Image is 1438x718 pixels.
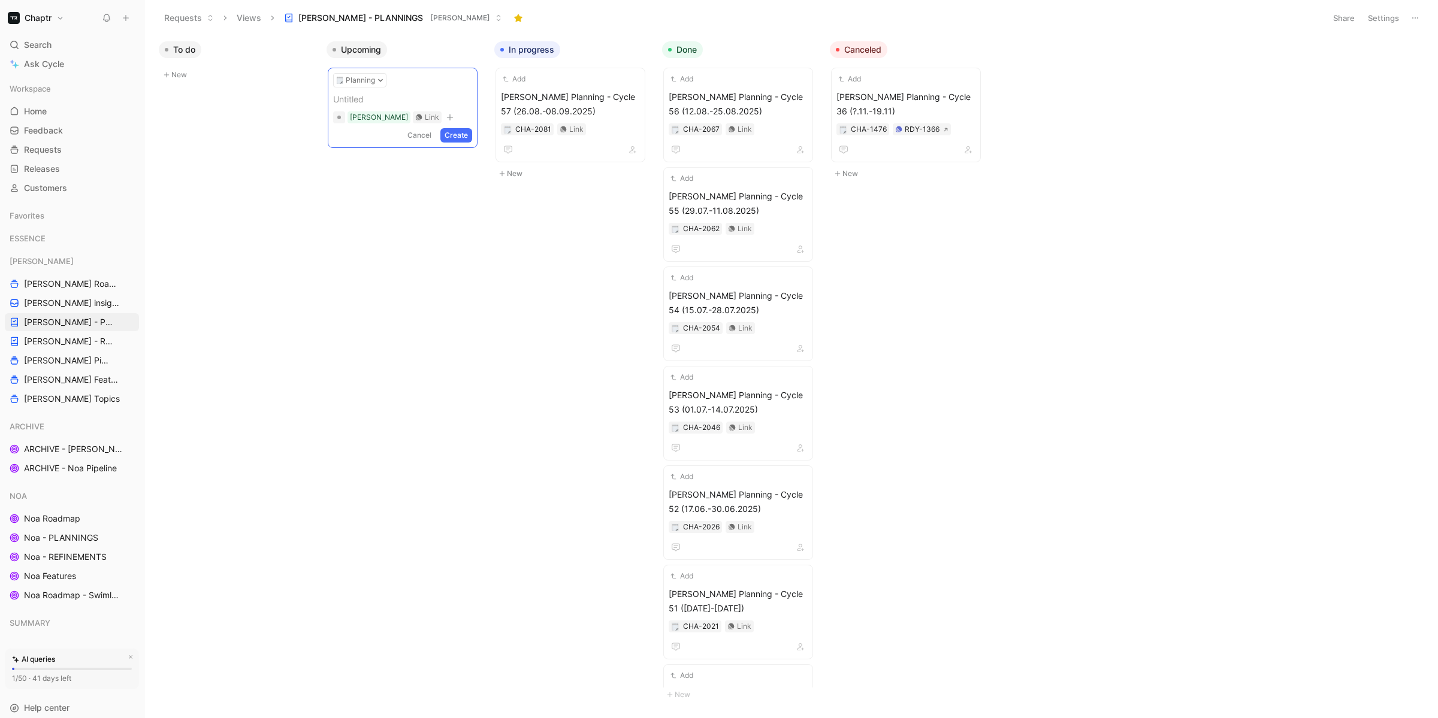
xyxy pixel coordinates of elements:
div: [PERSON_NAME] [5,252,139,270]
span: [PERSON_NAME] Features [24,374,123,386]
span: [PERSON_NAME] Pipeline [24,355,111,366]
div: DoneNew [657,36,825,708]
span: Ask Cycle [24,57,64,71]
img: 🗒️ [336,77,343,84]
div: SUMMARY [5,614,139,635]
div: 🗒️ [671,622,679,631]
span: Favorites [10,210,44,222]
a: Add[PERSON_NAME] Planning - Cycle 57 (26.08.-08.09.2025)Link [496,68,645,162]
span: ARCHIVE - [PERSON_NAME] Pipeline [24,443,126,455]
div: Link [738,223,752,235]
span: Workspace [10,83,51,95]
a: Noa Roadmap - Swimlanes [5,586,139,604]
span: Customers [24,182,67,194]
button: Requests [159,9,219,27]
button: 🗒️ [671,225,679,233]
button: Canceled [830,41,887,58]
span: NOA [10,490,27,502]
button: Add [501,73,527,85]
button: 🗒️ [671,523,679,531]
div: NOANoa RoadmapNoa - PLANNINGSNoa - REFINEMENTSNoa FeaturesNoa Roadmap - Swimlanes [5,487,139,604]
div: 🗒️Planning [333,73,386,87]
span: Noa Roadmap - Swimlanes [24,589,123,601]
div: ESSENCE [5,229,139,251]
div: CHA-2021 [683,620,719,632]
div: To doNew [154,36,322,88]
div: CanceledNew [825,36,993,187]
span: ESSENCE [10,232,46,244]
a: Ask Cycle [5,55,139,73]
span: [PERSON_NAME] Planning - Cycle 51 ([DATE]-[DATE]) [669,587,808,616]
span: SUMMARY [10,617,50,629]
span: [PERSON_NAME] Planning - Cycle 55 (29.07.-11.08.2025) [669,189,808,218]
button: Add [669,272,695,284]
div: CHA-2054 [683,322,720,334]
img: 🗒️ [672,126,679,134]
a: Noa Features [5,567,139,585]
a: Releases [5,160,139,178]
span: Noa Roadmap [24,513,80,525]
a: [PERSON_NAME] Topics [5,390,139,408]
span: Noa - PLANNINGS [24,532,98,544]
span: Feedback [24,125,63,137]
span: ARCHIVE [10,420,44,432]
a: Add[PERSON_NAME] Planning - Cycle 53 (01.07.-14.07.2025)Link [663,366,813,461]
button: Share [1328,10,1360,26]
img: 🗒️ [672,623,679,631]
a: Add[PERSON_NAME] Planning - Cycle 51 ([DATE]-[DATE])Link [663,565,813,659]
button: 🗒️ [671,125,679,134]
span: [PERSON_NAME] - PLANNINGS [298,12,423,24]
img: 🗒️ [672,425,679,432]
div: CHA-2062 [683,223,720,235]
span: [PERSON_NAME] - REFINEMENTS [24,335,116,347]
div: Link [738,521,752,533]
div: CHA-1476 [851,123,887,135]
div: RDY-1366 [905,123,939,135]
button: New [494,166,652,181]
img: 🗒️ [672,524,679,531]
div: CHA-2067 [683,123,720,135]
button: 🗒️ [671,423,679,432]
div: [PERSON_NAME][PERSON_NAME] Roadmap - open items[PERSON_NAME] insights[PERSON_NAME] - PLANNINGS[PE... [5,252,139,408]
div: SUMMARY [5,614,139,632]
a: ARCHIVE - [PERSON_NAME] Pipeline [5,440,139,458]
div: CHA-2046 [683,422,720,434]
a: Noa Roadmap [5,510,139,528]
span: Upcoming [341,44,381,56]
a: [PERSON_NAME] - REFINEMENTS [5,332,139,350]
span: [PERSON_NAME] Topics [24,393,120,405]
div: CHA-2081 [515,123,551,135]
div: 🗒️ [671,324,679,332]
div: ARCHIVEARCHIVE - [PERSON_NAME] PipelineARCHIVE - Noa Pipeline [5,417,139,477]
a: Add[PERSON_NAME] Planning - Cycle 36 (?.11.-19.11)RDY-1366 [831,68,981,162]
span: [PERSON_NAME] [430,12,490,24]
button: 🗒️ [839,125,847,134]
button: In progress [494,41,560,58]
button: New [159,68,317,82]
div: 1/50 · 41 days left [12,672,71,684]
span: Canceled [844,44,881,56]
button: ChaptrChaptr [5,10,67,26]
button: Add [669,669,695,681]
button: Add [669,371,695,383]
a: Feedback [5,122,139,140]
span: Releases [24,163,60,175]
span: [PERSON_NAME] Roadmap - open items [24,278,119,290]
div: [PERSON_NAME] [350,111,408,123]
span: [PERSON_NAME] - PLANNINGS [24,316,115,328]
button: 🗒️ [503,125,512,134]
img: 🗒️ [504,126,511,134]
img: Chaptr [8,12,20,24]
button: Add [669,172,695,184]
span: To do [173,44,195,56]
a: Home [5,102,139,120]
div: Link [425,111,439,123]
img: 🗒️ [839,126,847,134]
a: [PERSON_NAME] Pipeline [5,352,139,369]
span: Requests [24,144,62,156]
button: New [830,166,988,181]
a: [PERSON_NAME] insights [5,294,139,312]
